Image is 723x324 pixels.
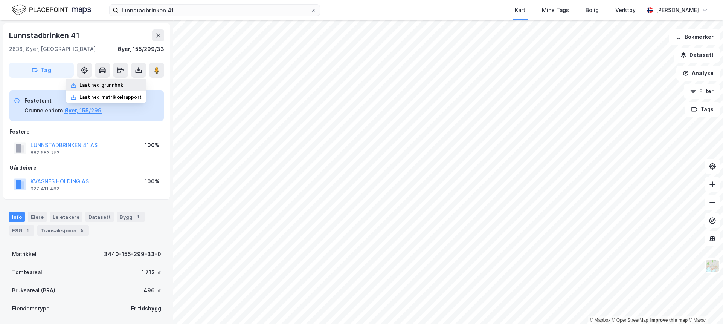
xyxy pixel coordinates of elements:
div: 882 583 252 [31,150,59,156]
div: 3440-155-299-33-0 [104,250,161,259]
div: Last ned grunnbok [79,82,123,88]
button: Bokmerker [669,29,720,45]
div: Fritidsbygg [131,304,161,313]
div: 2636, Øyer, [GEOGRAPHIC_DATA] [9,45,96,54]
img: logo.f888ab2527a4732fd821a326f86c7f29.svg [12,3,91,17]
div: Øyer, 155/299/33 [117,45,164,54]
a: Improve this map [650,318,688,323]
div: 1 712 ㎡ [142,268,161,277]
div: Leietakere [50,212,82,222]
div: Bolig [586,6,599,15]
div: Bygg [117,212,145,222]
div: Eiendomstype [12,304,50,313]
img: Z [705,259,720,273]
div: Transaksjoner [37,225,89,236]
div: 5 [78,227,86,234]
div: Lunnstadbrinken 41 [9,29,81,41]
div: Info [9,212,25,222]
button: Tags [685,102,720,117]
div: Datasett [85,212,114,222]
div: Festetomt [24,96,102,105]
div: Mine Tags [542,6,569,15]
button: Datasett [674,48,720,63]
a: OpenStreetMap [612,318,648,323]
button: Tag [9,63,74,78]
input: Søk på adresse, matrikkel, gårdeiere, leietakere eller personer [119,5,311,16]
div: 496 ㎡ [143,286,161,295]
div: 1 [24,227,31,234]
div: Eiere [28,212,47,222]
div: Grunneiendom [24,106,63,115]
div: Tomteareal [12,268,42,277]
button: Analyse [676,66,720,81]
div: ESG [9,225,34,236]
button: Øyer, 155/299 [64,106,102,115]
div: Last ned matrikkelrapport [79,94,142,100]
div: Verktøy [615,6,636,15]
button: Filter [684,84,720,99]
div: Bruksareal (BRA) [12,286,55,295]
div: 927 411 482 [31,186,59,192]
div: 1 [134,213,142,221]
iframe: Chat Widget [685,288,723,324]
div: Kart [515,6,525,15]
div: [PERSON_NAME] [656,6,699,15]
div: Matrikkel [12,250,37,259]
div: Festere [9,127,164,136]
div: 100% [145,141,159,150]
div: Gårdeiere [9,163,164,172]
div: 100% [145,177,159,186]
a: Mapbox [590,318,610,323]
